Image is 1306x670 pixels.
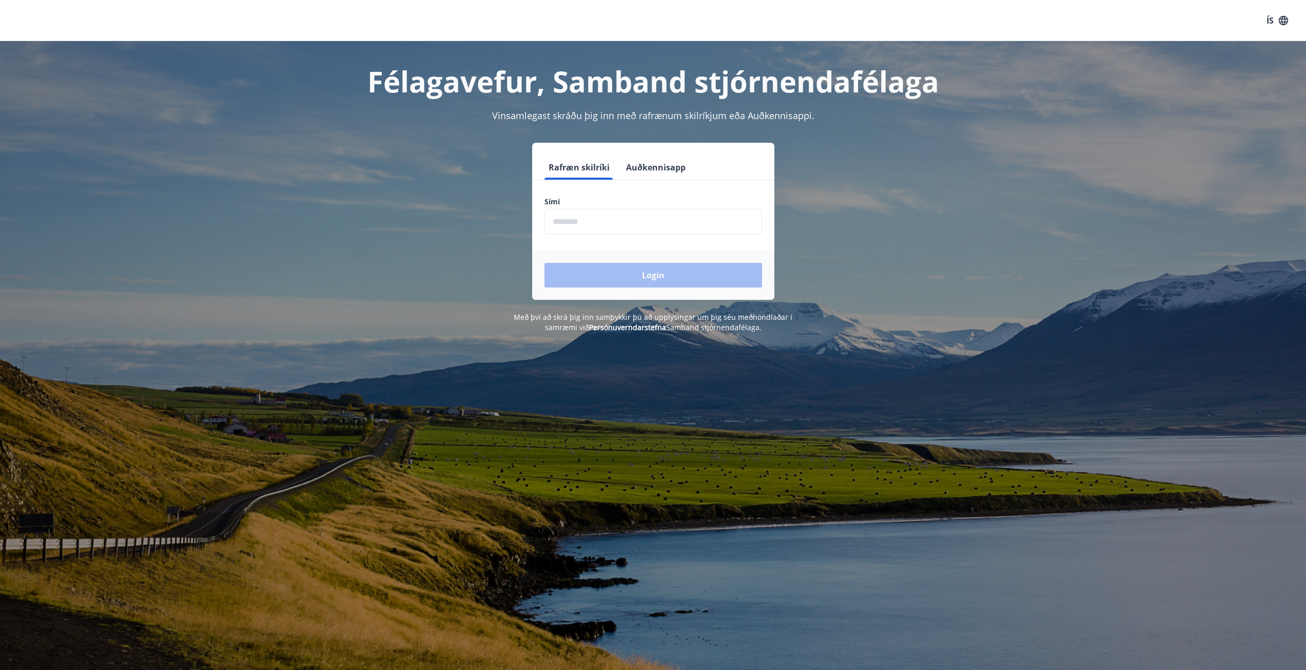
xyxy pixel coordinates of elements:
a: Persónuverndarstefna [589,322,666,332]
button: ÍS [1261,11,1294,30]
button: Auðkennisapp [622,155,690,180]
button: Rafræn skilríki [544,155,614,180]
label: Sími [544,197,762,207]
span: Vinsamlegast skráðu þig inn með rafrænum skilríkjum eða Auðkennisappi. [492,109,814,122]
h1: Félagavefur, Samband stjórnendafélaga [296,62,1010,101]
span: Með því að skrá þig inn samþykkir þú að upplýsingar um þig séu meðhöndlaðar í samræmi við Samband... [514,312,792,332]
